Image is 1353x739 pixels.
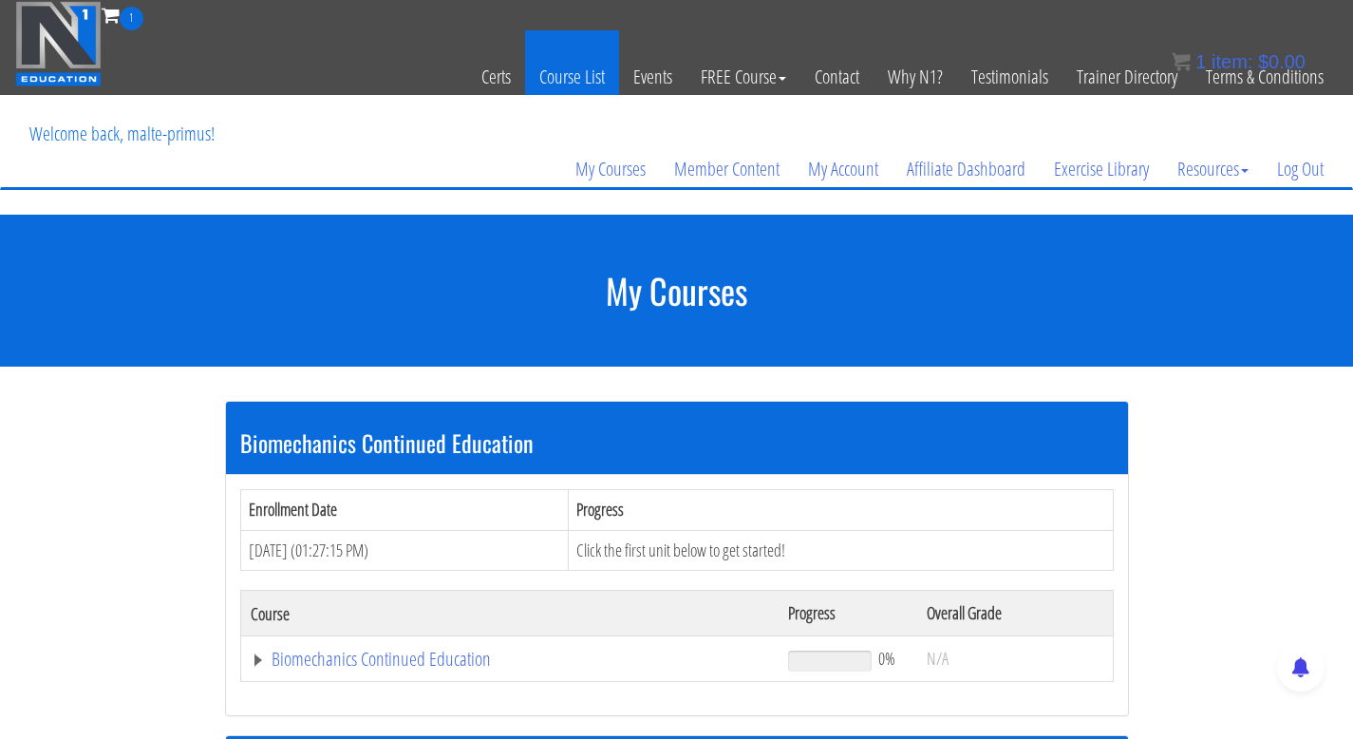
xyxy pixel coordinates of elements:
[240,591,779,636] th: Course
[1195,51,1206,72] span: 1
[240,530,569,571] td: [DATE] (01:27:15 PM)
[1263,123,1338,215] a: Log Out
[800,30,874,123] a: Contact
[874,30,957,123] a: Why N1?
[569,489,1113,530] th: Progress
[525,30,619,123] a: Course List
[1172,52,1191,71] img: icon11.png
[878,648,895,669] span: 0%
[569,530,1113,571] td: Click the first unit below to get started!
[15,1,102,86] img: n1-education
[1212,51,1252,72] span: item:
[1192,30,1338,123] a: Terms & Conditions
[240,430,1114,455] h3: Biomechanics Continued Education
[251,650,770,669] a: Biomechanics Continued Education
[561,123,660,215] a: My Courses
[660,123,794,215] a: Member Content
[957,30,1062,123] a: Testimonials
[120,7,143,30] span: 1
[102,2,143,28] a: 1
[1258,51,1268,72] span: $
[893,123,1040,215] a: Affiliate Dashboard
[1172,51,1306,72] a: 1 item: $0.00
[1258,51,1306,72] bdi: 0.00
[917,636,1113,682] td: N/A
[917,591,1113,636] th: Overall Grade
[794,123,893,215] a: My Account
[15,96,229,172] p: Welcome back, malte-primus!
[1163,123,1263,215] a: Resources
[1040,123,1163,215] a: Exercise Library
[619,30,686,123] a: Events
[1062,30,1192,123] a: Trainer Directory
[240,489,569,530] th: Enrollment Date
[467,30,525,123] a: Certs
[686,30,800,123] a: FREE Course
[779,591,916,636] th: Progress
